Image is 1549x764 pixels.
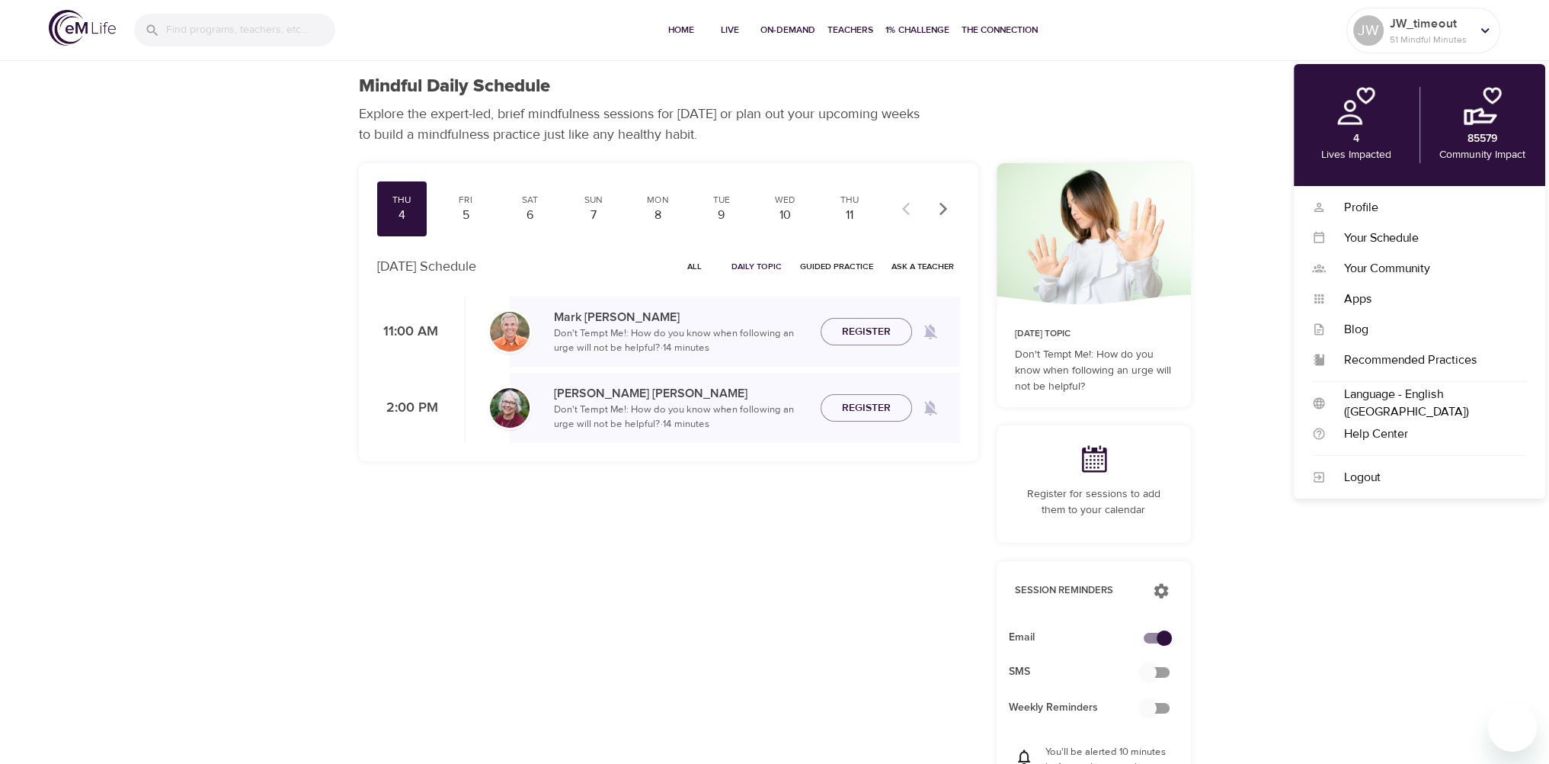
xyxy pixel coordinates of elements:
div: Your Schedule [1326,230,1527,247]
div: Sat [510,194,549,207]
input: Find programs, teachers, etc... [166,14,335,47]
span: Ask a Teacher [891,259,954,274]
button: All [670,255,719,278]
iframe: Button to launch messaging window [1488,703,1537,752]
div: Thu [383,194,421,207]
div: 8 [638,207,677,224]
p: 51 Mindful Minutes [1390,33,1471,47]
p: [DATE] Topic [1015,327,1173,341]
span: All [677,259,713,274]
span: SMS [1009,664,1154,680]
div: Wed [766,194,805,207]
p: JW_timeout [1390,14,1471,33]
p: 4 [1353,131,1359,147]
span: Register [842,399,891,418]
span: Guided Practice [800,259,873,274]
div: 11 [831,207,869,224]
p: [PERSON_NAME] [PERSON_NAME] [554,384,808,403]
p: 11:00 AM [377,322,438,342]
p: Don't Tempt Me!: How do you know when following an urge will not be helpful? · 14 minutes [554,403,808,432]
div: 6 [510,207,549,224]
div: Help Center [1326,425,1527,443]
div: 5 [446,207,485,224]
button: Daily Topic [725,255,788,278]
span: Register [842,323,891,342]
div: Blog [1326,321,1527,339]
p: Mark [PERSON_NAME] [554,308,808,326]
span: 1% Challenge [885,22,949,38]
img: personal.png [1337,87,1375,125]
div: Fri [446,194,485,207]
img: Bernice_Moore_min.jpg [490,388,530,428]
div: Thu [831,194,869,207]
span: Teachers [827,22,873,38]
p: Explore the expert-led, brief mindfulness sessions for [DATE] or plan out your upcoming weeks to ... [359,104,930,145]
div: Mon [638,194,677,207]
div: JW [1353,15,1384,46]
span: Weekly Reminders [1009,700,1154,716]
div: Your Community [1326,260,1527,278]
img: Mark_Pirtle-min.jpg [490,312,530,352]
div: 10 [766,207,805,224]
div: 7 [574,207,613,224]
button: Ask a Teacher [885,255,960,278]
button: Register [821,318,912,346]
span: The Connection [962,22,1038,38]
div: Tue [702,194,741,207]
h1: Mindful Daily Schedule [359,75,550,98]
div: Recommended Practices [1326,352,1527,369]
div: Apps [1326,291,1527,308]
p: [DATE] Schedule [377,256,476,277]
div: Sun [574,194,613,207]
p: Session Reminders [1015,583,1138,599]
p: Register for sessions to add them to your calendar [1015,486,1173,518]
span: Home [663,22,699,38]
span: Daily Topic [731,259,782,274]
span: Email [1009,630,1154,646]
div: 9 [702,207,741,224]
p: Lives Impacted [1321,147,1391,163]
p: Don't Tempt Me!: How do you know when following an urge will not be helpful? [1015,347,1173,395]
button: Guided Practice [794,255,879,278]
span: Remind me when a class goes live every Thursday at 11:00 AM [912,313,949,350]
p: 85579 [1467,131,1497,147]
div: Language - English ([GEOGRAPHIC_DATA]) [1326,386,1527,421]
span: Live [712,22,748,38]
div: Profile [1326,199,1527,217]
p: Don't Tempt Me!: How do you know when following an urge will not be helpful? · 14 minutes [554,326,808,356]
span: On-Demand [760,22,815,38]
div: Logout [1326,469,1527,486]
span: Remind me when a class goes live every Thursday at 2:00 PM [912,390,949,426]
img: logo [49,10,116,46]
p: Community Impact [1439,147,1525,163]
p: 2:00 PM [377,398,438,419]
div: 4 [383,207,421,224]
button: Register [821,394,912,422]
img: community.png [1464,87,1502,125]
